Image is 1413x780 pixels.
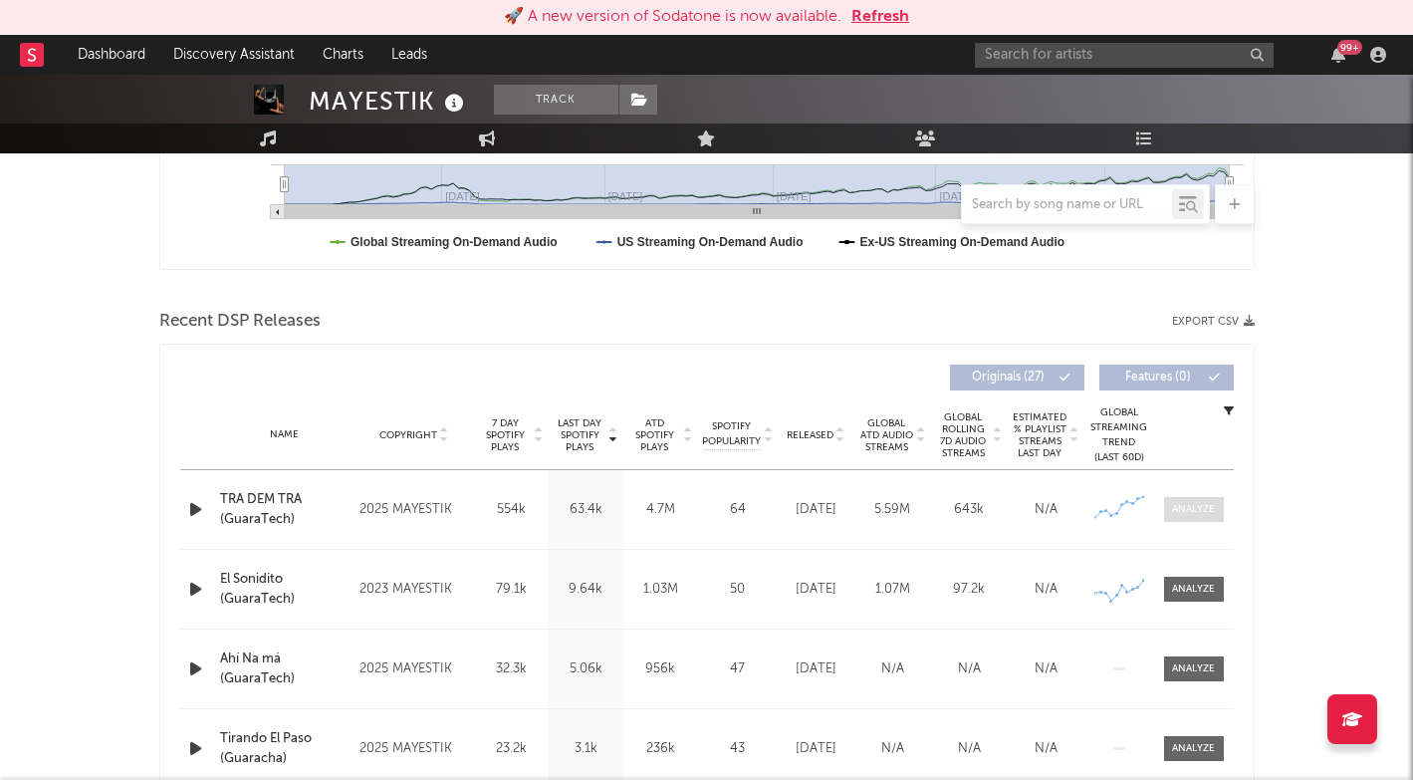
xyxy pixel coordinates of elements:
div: N/A [1013,739,1079,759]
div: 236k [628,739,693,759]
button: 99+ [1331,47,1345,63]
span: Originals ( 27 ) [963,372,1055,384]
div: 4.7M [628,500,693,520]
a: TRA DEM TRA (GuaraTech) [220,490,351,529]
div: N/A [859,739,926,759]
div: 1.07M [859,580,926,600]
input: Search by song name or URL [962,197,1172,213]
div: 956k [628,659,693,679]
span: Estimated % Playlist Streams Last Day [1013,411,1067,459]
a: Tirando El Paso (Guaracha) [220,729,351,768]
div: Global Streaming Trend (Last 60D) [1089,405,1149,465]
div: 79.1k [479,580,544,600]
div: 23.2k [479,739,544,759]
div: 9.64k [554,580,618,600]
div: 47 [703,659,773,679]
div: 5.06k [554,659,618,679]
span: 7 Day Spotify Plays [479,417,532,453]
a: Dashboard [64,35,159,75]
a: Leads [377,35,441,75]
a: Charts [309,35,377,75]
div: 50 [703,580,773,600]
input: Search for artists [975,43,1274,68]
a: Ahí Na má (GuaraTech) [220,650,351,688]
span: Last Day Spotify Plays [554,417,606,453]
a: Discovery Assistant [159,35,309,75]
div: [DATE] [783,500,849,520]
button: Features(0) [1099,365,1234,390]
div: [DATE] [783,659,849,679]
div: 2025 MAYESTIK [359,737,468,761]
text: US Streaming On-Demand Audio [616,235,803,249]
div: N/A [1013,659,1079,679]
button: Track [494,85,618,115]
div: 2025 MAYESTIK [359,657,468,681]
text: Ex-US Streaming On-Demand Audio [859,235,1064,249]
div: 🚀 A new version of Sodatone is now available. [504,5,841,29]
div: 32.3k [479,659,544,679]
text: Global Streaming On-Demand Audio [351,235,558,249]
div: 3.1k [554,739,618,759]
div: N/A [936,739,1003,759]
div: N/A [1013,500,1079,520]
div: 63.4k [554,500,618,520]
span: Spotify Popularity [702,419,761,449]
div: 64 [703,500,773,520]
div: 554k [479,500,544,520]
div: 2023 MAYESTIK [359,578,468,602]
span: Copyright [379,429,437,441]
div: MAYESTIK [309,85,469,118]
div: N/A [859,659,926,679]
button: Refresh [851,5,909,29]
div: [DATE] [783,580,849,600]
span: Global ATD Audio Streams [859,417,914,453]
span: Features ( 0 ) [1112,372,1204,384]
div: Name [220,427,351,442]
div: N/A [1013,580,1079,600]
span: Global Rolling 7D Audio Streams [936,411,991,459]
button: Originals(27) [950,365,1084,390]
div: 43 [703,739,773,759]
span: ATD Spotify Plays [628,417,681,453]
div: 99 + [1337,40,1362,55]
div: N/A [936,659,1003,679]
span: Released [787,429,833,441]
div: 5.59M [859,500,926,520]
div: 643k [936,500,1003,520]
span: Recent DSP Releases [159,310,321,334]
a: El Sonidito (GuaraTech) [220,570,351,609]
button: Export CSV [1172,316,1255,328]
div: 1.03M [628,580,693,600]
div: [DATE] [783,739,849,759]
div: 97.2k [936,580,1003,600]
div: 2025 MAYESTIK [359,498,468,522]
